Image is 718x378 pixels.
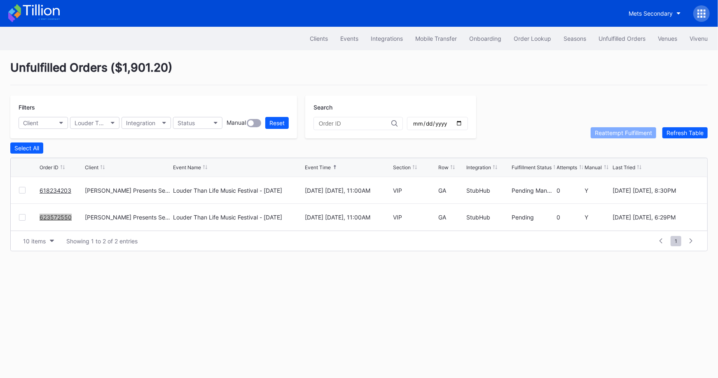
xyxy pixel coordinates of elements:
[305,164,331,170] div: Event Time
[512,164,552,170] div: Fulfillment Status
[269,119,285,126] div: Reset
[66,238,138,245] div: Showing 1 to 2 of 2 entries
[595,129,652,136] div: Reattempt Fulfillment
[23,238,46,245] div: 10 items
[613,187,699,194] div: [DATE] [DATE], 8:30PM
[365,31,409,46] button: Integrations
[508,31,557,46] button: Order Lookup
[14,145,39,152] div: Select All
[310,35,328,42] div: Clients
[667,129,704,136] div: Refresh Table
[173,164,201,170] div: Event Name
[438,164,449,170] div: Row
[466,187,510,194] div: StubHub
[683,31,714,46] button: Vivenu
[40,164,58,170] div: Order ID
[393,164,411,170] div: Section
[126,119,155,126] div: Integration
[662,127,708,138] button: Refresh Table
[438,187,464,194] div: GA
[671,236,681,246] span: 1
[19,236,58,247] button: 10 items
[514,35,551,42] div: Order Lookup
[512,214,555,221] div: Pending
[469,35,501,42] div: Onboarding
[585,164,602,170] div: Manual
[393,214,436,221] div: VIP
[512,187,555,194] div: Pending Manual
[85,164,98,170] div: Client
[70,117,119,129] button: Louder Than Life Music Festival - [DATE]
[409,31,463,46] button: Mobile Transfer
[415,35,457,42] div: Mobile Transfer
[592,31,652,46] button: Unfulfilled Orders
[438,214,464,221] div: GA
[613,214,699,221] div: [DATE] [DATE], 6:29PM
[40,214,72,221] a: 623572550
[173,117,222,129] button: Status
[371,35,403,42] div: Integrations
[690,35,708,42] div: Vivenu
[75,119,107,126] div: Louder Than Life Music Festival - [DATE]
[585,214,611,221] div: Y
[19,117,68,129] button: Client
[557,164,578,170] div: Attempts
[564,35,586,42] div: Seasons
[305,187,391,194] div: [DATE] [DATE], 11:00AM
[340,35,358,42] div: Events
[305,214,391,221] div: [DATE] [DATE], 11:00AM
[652,31,683,46] button: Venues
[313,104,468,111] div: Search
[227,119,246,127] div: Manual
[85,187,171,194] div: [PERSON_NAME] Presents Secondary
[557,214,583,221] div: 0
[629,10,673,17] div: Mets Secondary
[557,187,583,194] div: 0
[319,120,391,127] input: Order ID
[613,164,635,170] div: Last Tried
[10,61,708,85] div: Unfulfilled Orders ( $1,901.20 )
[178,119,195,126] div: Status
[585,187,611,194] div: Y
[19,104,289,111] div: Filters
[173,214,282,221] div: Louder Than Life Music Festival - [DATE]
[122,117,171,129] button: Integration
[393,187,436,194] div: VIP
[622,6,687,21] button: Mets Secondary
[265,117,289,129] button: Reset
[466,214,510,221] div: StubHub
[304,31,334,46] button: Clients
[40,187,71,194] a: 618234203
[173,187,282,194] div: Louder Than Life Music Festival - [DATE]
[10,142,43,154] button: Select All
[658,35,677,42] div: Venues
[85,214,171,221] div: [PERSON_NAME] Presents Secondary
[599,35,645,42] div: Unfulfilled Orders
[591,127,656,138] button: Reattempt Fulfillment
[334,31,365,46] button: Events
[23,119,38,126] div: Client
[557,31,592,46] button: Seasons
[466,164,491,170] div: Integration
[463,31,508,46] button: Onboarding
